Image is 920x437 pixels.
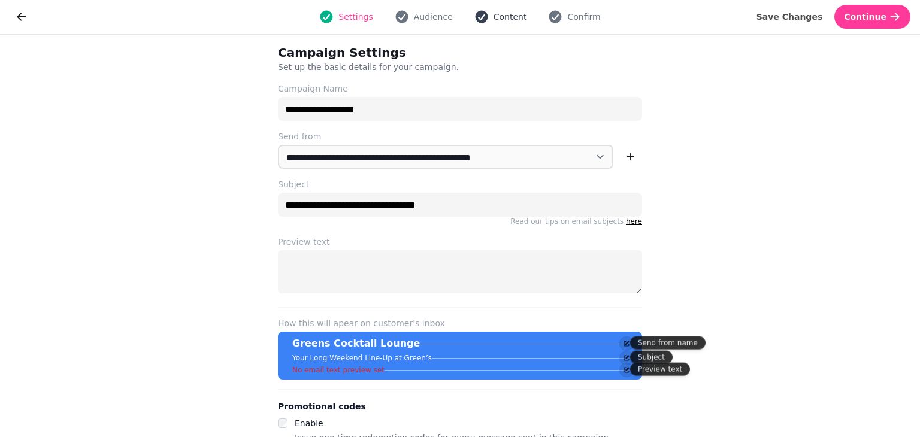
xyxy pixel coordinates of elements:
[338,11,373,23] span: Settings
[278,217,642,226] p: Read our tips on email subjects
[630,363,690,376] div: Preview text
[414,11,453,23] span: Audience
[278,317,642,329] label: How this will apear on customer's inbox
[295,418,323,428] label: Enable
[626,217,642,226] a: here
[292,365,385,375] p: No email text preview set
[844,13,886,21] span: Continue
[494,11,527,23] span: Content
[292,353,432,363] p: Your Long Weekend Line-Up at Green’s
[278,399,366,414] legend: Promotional codes
[278,178,642,190] label: Subject
[567,11,600,23] span: Confirm
[278,44,508,61] h2: Campaign Settings
[756,13,823,21] span: Save Changes
[747,5,833,29] button: Save Changes
[278,83,642,95] label: Campaign Name
[834,5,910,29] button: Continue
[278,61,585,73] p: Set up the basic details for your campaign.
[278,236,642,248] label: Preview text
[630,336,706,350] div: Send from name
[10,5,34,29] button: go back
[292,336,420,351] p: Greens Cocktail Lounge
[278,131,642,142] label: Send from
[630,351,673,364] div: Subject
